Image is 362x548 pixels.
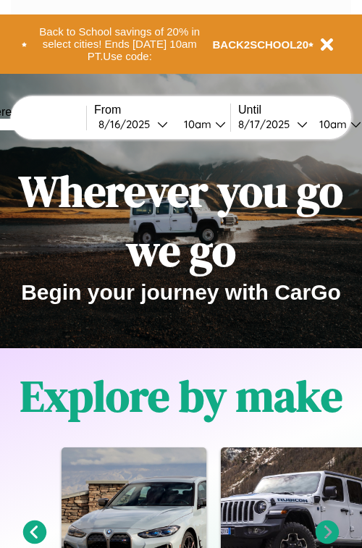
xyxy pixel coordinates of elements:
h1: Explore by make [20,366,342,426]
button: 10am [172,117,230,132]
div: 10am [177,117,215,131]
label: From [94,104,230,117]
b: BACK2SCHOOL20 [213,38,309,51]
div: 8 / 16 / 2025 [98,117,157,131]
button: Back to School savings of 20% in select cities! Ends [DATE] 10am PT.Use code: [27,22,213,67]
div: 10am [312,117,350,131]
button: 8/16/2025 [94,117,172,132]
div: 8 / 17 / 2025 [238,117,297,131]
